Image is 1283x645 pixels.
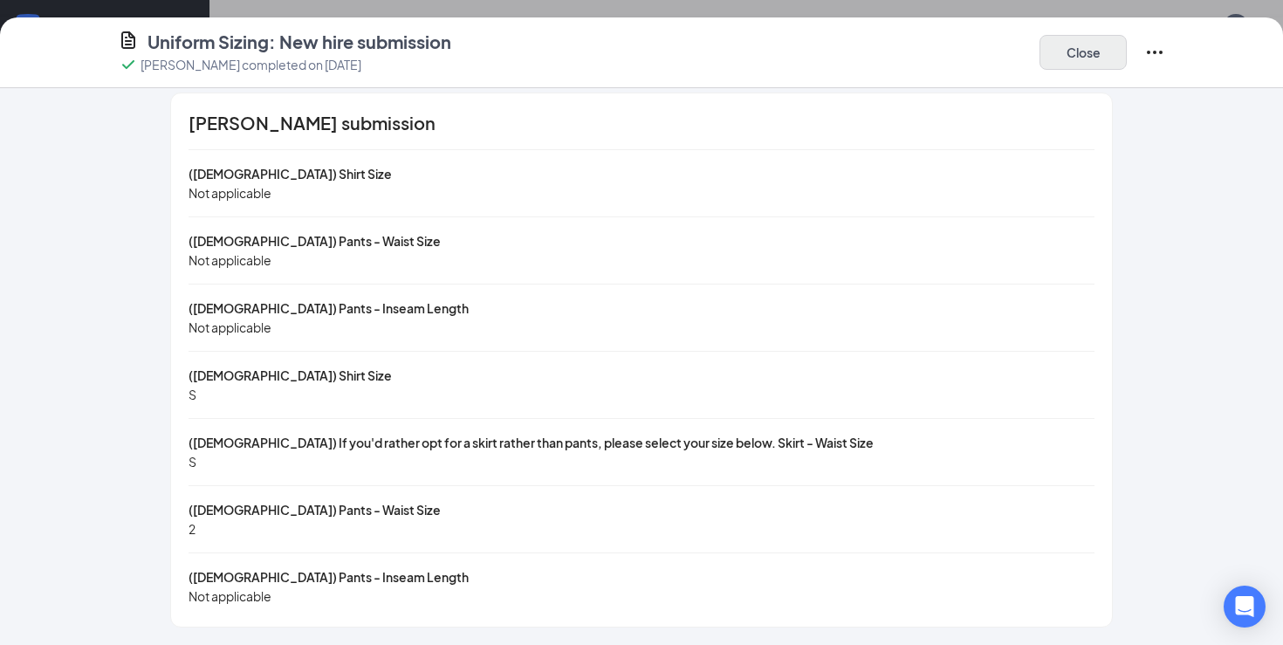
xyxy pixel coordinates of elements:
[189,502,441,518] span: ([DEMOGRAPHIC_DATA]) Pants - Waist Size
[189,588,271,604] span: Not applicable
[118,54,139,75] svg: Checkmark
[189,454,196,470] span: S
[189,387,196,402] span: S
[118,30,139,51] svg: CustomFormIcon
[189,252,271,268] span: Not applicable
[189,435,874,450] span: ([DEMOGRAPHIC_DATA]) If you'd rather opt for a skirt rather than pants, please select your size b...
[141,56,361,73] p: [PERSON_NAME] completed on [DATE]
[189,569,469,585] span: ([DEMOGRAPHIC_DATA]) Pants - Inseam Length
[189,319,271,335] span: Not applicable
[189,300,469,316] span: ([DEMOGRAPHIC_DATA]) Pants - Inseam Length
[189,166,392,182] span: ([DEMOGRAPHIC_DATA]) Shirt Size
[189,367,392,383] span: ([DEMOGRAPHIC_DATA]) Shirt Size
[189,521,196,537] span: 2
[1039,35,1127,70] button: Close
[148,30,451,54] h4: Uniform Sizing: New hire submission
[189,114,436,132] span: [PERSON_NAME] submission
[189,233,441,249] span: ([DEMOGRAPHIC_DATA]) Pants - Waist Size
[189,185,271,201] span: Not applicable
[1144,42,1165,63] svg: Ellipses
[1224,586,1266,628] div: Open Intercom Messenger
